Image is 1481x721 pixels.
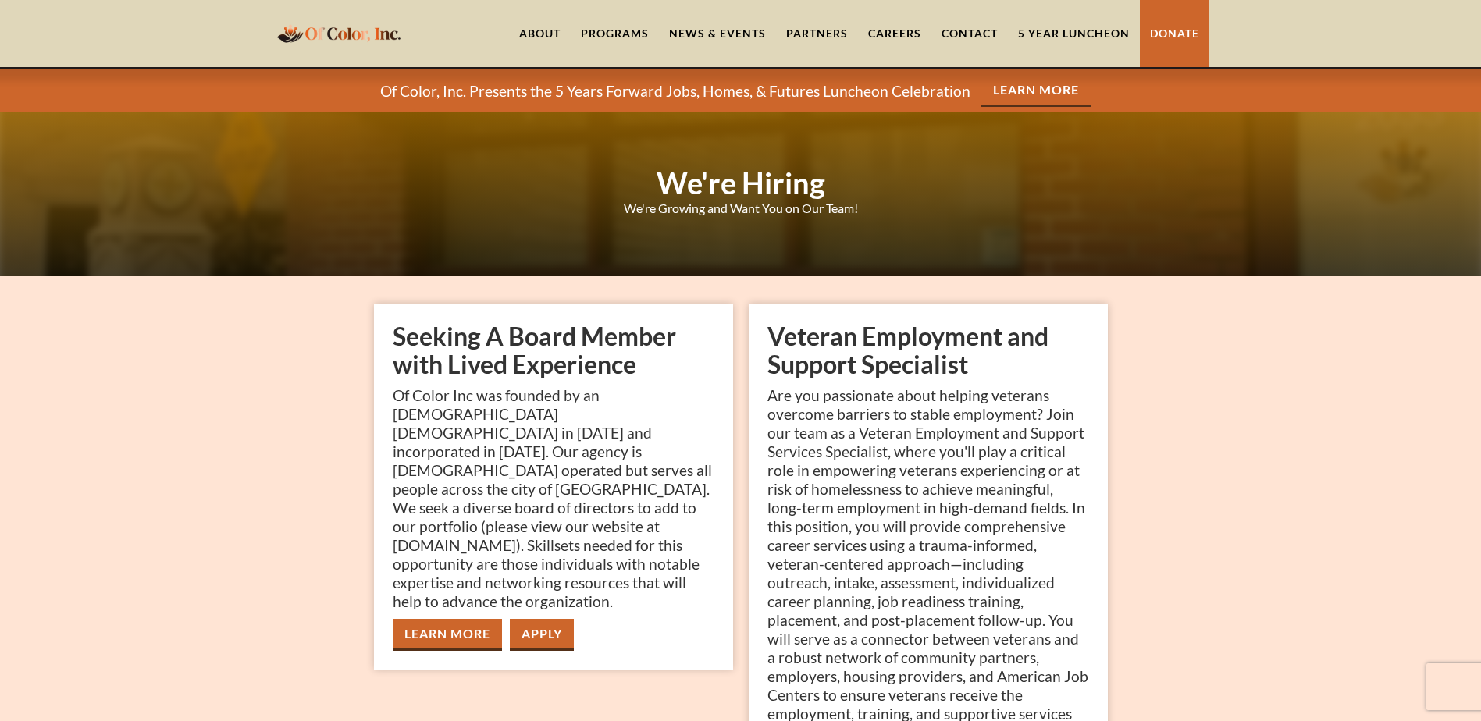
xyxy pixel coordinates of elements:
div: Programs [581,26,649,41]
h2: Seeking A Board Member with Lived Experience [393,322,714,378]
a: Learn More [393,619,502,651]
strong: We're Hiring [657,165,825,201]
a: Apply [510,619,574,651]
a: Learn More [981,75,1091,107]
a: home [272,15,405,51]
div: We're Growing and Want You on Our Team! [624,201,858,216]
p: Of Color, Inc. Presents the 5 Years Forward Jobs, Homes, & Futures Luncheon Celebration [380,82,970,101]
p: Of Color Inc was founded by an [DEMOGRAPHIC_DATA] [DEMOGRAPHIC_DATA] in [DATE] and incorporated i... [393,386,714,611]
h2: Veteran Employment and Support Specialist [767,322,1089,378]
